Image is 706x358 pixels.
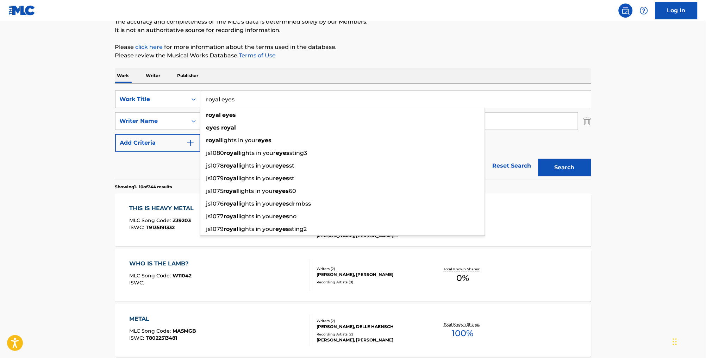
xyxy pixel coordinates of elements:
span: drmbss [289,200,311,207]
span: js1080 [206,150,224,156]
strong: royal [206,137,221,144]
span: ISWC : [129,335,146,341]
div: WHO IS THE LAMB? [129,259,192,268]
p: Writer [144,68,163,83]
a: Terms of Use [238,52,276,59]
span: lights in your [239,175,276,182]
span: T9135191332 [146,224,175,231]
p: Total Known Shares: [444,266,482,272]
span: Z39203 [173,217,191,224]
span: js1075 [206,188,224,194]
span: lights in your [239,200,276,207]
span: 60 [289,188,296,194]
a: METALMLC Song Code:MA5MGBISWC:T8022513481Writers (2)[PERSON_NAME], DELLE HAENSCHRecording Artists... [115,304,591,357]
span: js1079 [206,175,224,182]
img: 9d2ae6d4665cec9f34b9.svg [186,139,195,147]
span: MLC Song Code : [129,328,173,334]
span: js1079 [206,226,224,232]
a: WHO IS THE LAMB?MLC Song Code:W11042ISWC:Writers (2)[PERSON_NAME], [PERSON_NAME]Recording Artists... [115,249,591,302]
strong: royal [224,162,239,169]
span: T8022513481 [146,335,177,341]
div: [PERSON_NAME], [PERSON_NAME] [317,337,423,343]
span: st [289,175,295,182]
span: js1077 [206,213,224,220]
span: lights in your [239,226,276,232]
strong: eyes [276,162,289,169]
span: sting2 [289,226,307,232]
span: js1078 [206,162,224,169]
p: It is not an authoritative source for recording information. [115,26,591,34]
button: Add Criteria [115,134,200,152]
span: lights in your [239,150,276,156]
span: MLC Song Code : [129,272,173,279]
strong: royal [206,112,221,118]
span: lights in your [239,213,276,220]
span: lights in your [221,137,258,144]
div: METAL [129,315,196,323]
span: js1076 [206,200,224,207]
span: W11042 [173,272,192,279]
span: ISWC : [129,280,146,286]
span: lights in your [238,188,275,194]
div: Recording Artists ( 0 ) [317,280,423,285]
span: ISWC : [129,224,146,231]
p: Please review the Musical Works Database [115,51,591,60]
a: Public Search [619,4,633,18]
p: Total Known Shares: [444,322,482,327]
strong: eyes [276,150,290,156]
div: [PERSON_NAME], [PERSON_NAME] [317,271,423,278]
strong: royal [224,213,239,220]
strong: royal [224,188,238,194]
span: MA5MGB [173,328,196,334]
img: search [621,6,630,15]
div: Help [637,4,651,18]
img: MLC Logo [8,5,36,15]
strong: royal [224,150,239,156]
p: Showing 1 - 10 of 244 results [115,184,172,190]
p: Work [115,68,131,83]
span: st [289,162,295,169]
iframe: Chat Widget [671,324,706,358]
strong: eyes [206,124,220,131]
strong: eyes [276,200,289,207]
strong: eyes [276,226,289,232]
span: sting3 [290,150,307,156]
span: lights in your [239,162,276,169]
span: MLC Song Code : [129,217,173,224]
div: Drag [673,331,677,352]
img: Delete Criterion [583,112,591,130]
strong: royal [224,226,239,232]
a: THIS IS HEAVY METALMLC Song Code:Z39203ISWC:T9135191332Writers (3)[PERSON_NAME], [PERSON_NAME], [... [115,194,591,246]
span: 0 % [456,272,469,284]
strong: royal [224,200,239,207]
div: [PERSON_NAME], DELLE HAENSCH [317,324,423,330]
span: 100 % [452,327,474,340]
a: Log In [655,2,698,19]
div: Work Title [120,95,183,103]
img: help [640,6,648,15]
button: Search [538,159,591,176]
strong: eyes [276,175,289,182]
strong: royal [221,124,236,131]
div: Writers ( 2 ) [317,266,423,271]
p: Publisher [175,68,201,83]
span: no [289,213,297,220]
strong: eyes [223,112,236,118]
p: The accuracy and completeness of The MLC's data is determined solely by our Members. [115,18,591,26]
strong: eyes [275,188,289,194]
div: Recording Artists ( 2 ) [317,332,423,337]
a: click here [136,44,163,50]
div: Writers ( 2 ) [317,318,423,324]
div: Writer Name [120,117,183,125]
p: Please for more information about the terms used in the database. [115,43,591,51]
strong: eyes [258,137,272,144]
a: Reset Search [489,158,535,174]
form: Search Form [115,90,591,180]
strong: royal [224,175,239,182]
strong: eyes [276,213,289,220]
div: THIS IS HEAVY METAL [129,204,197,213]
